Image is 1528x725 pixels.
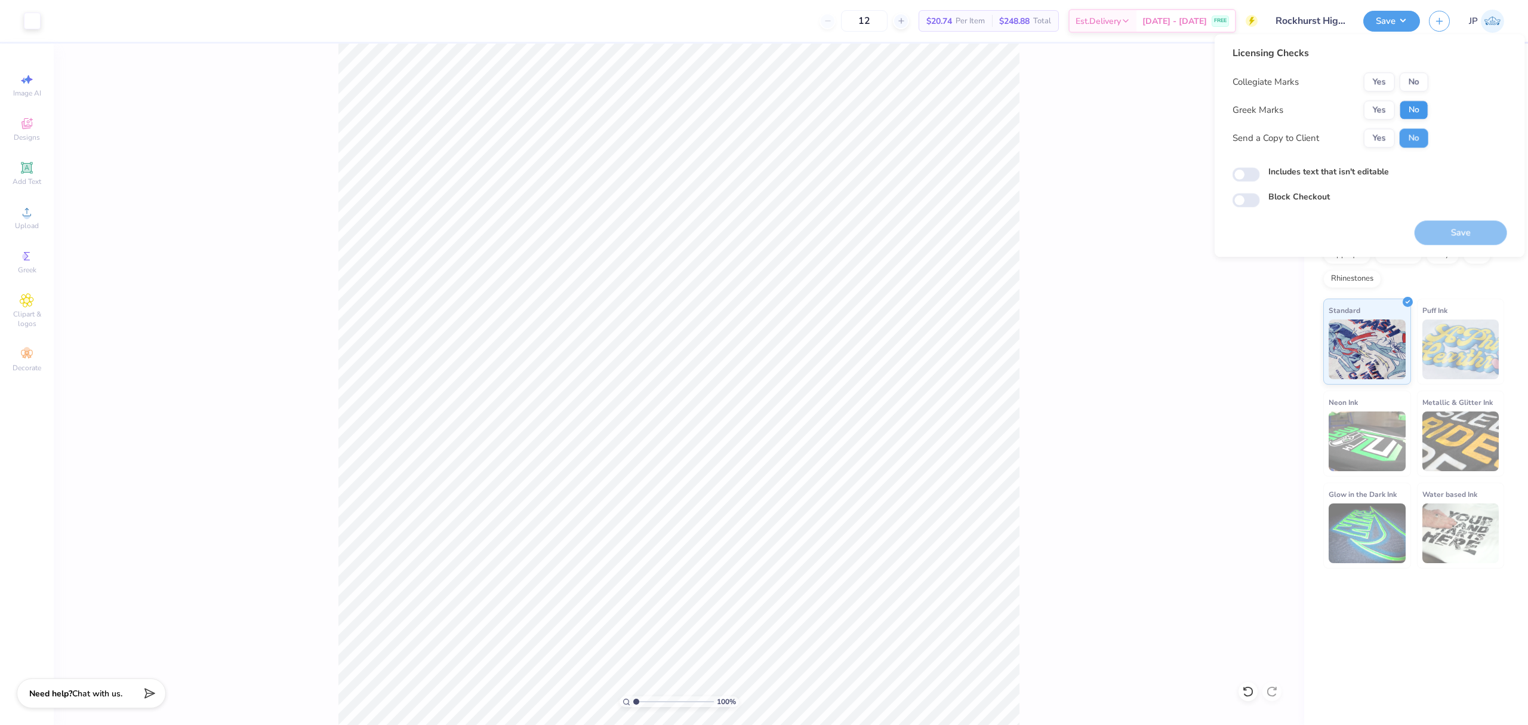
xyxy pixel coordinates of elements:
[13,177,41,186] span: Add Text
[999,15,1030,27] span: $248.88
[1469,10,1504,33] a: JP
[1329,411,1406,471] img: Neon Ink
[956,15,985,27] span: Per Item
[1469,14,1478,28] span: JP
[1364,128,1395,148] button: Yes
[1233,46,1428,60] div: Licensing Checks
[1214,17,1227,25] span: FREE
[841,10,888,32] input: – –
[1422,320,1499,379] img: Puff Ink
[1400,128,1428,148] button: No
[6,309,48,328] span: Clipart & logos
[1422,396,1493,408] span: Metallic & Glitter Ink
[1323,270,1381,288] div: Rhinestones
[1329,304,1360,317] span: Standard
[1329,503,1406,563] img: Glow in the Dark Ink
[1329,396,1358,408] span: Neon Ink
[926,15,952,27] span: $20.74
[72,688,122,699] span: Chat with us.
[18,265,36,275] span: Greek
[29,688,72,699] strong: Need help?
[1363,11,1420,32] button: Save
[1329,488,1397,500] span: Glow in the Dark Ink
[1033,15,1051,27] span: Total
[1481,10,1504,33] img: John Paul Torres
[717,696,736,707] span: 100 %
[1422,488,1477,500] span: Water based Ink
[1422,411,1499,471] img: Metallic & Glitter Ink
[1233,131,1319,145] div: Send a Copy to Client
[13,363,41,373] span: Decorate
[13,88,41,98] span: Image AI
[1268,165,1389,178] label: Includes text that isn't editable
[1329,320,1406,379] img: Standard
[1400,100,1428,119] button: No
[14,133,40,142] span: Designs
[1233,103,1283,117] div: Greek Marks
[1422,503,1499,563] img: Water based Ink
[1364,100,1395,119] button: Yes
[1400,72,1428,91] button: No
[1076,15,1121,27] span: Est. Delivery
[15,221,39,231] span: Upload
[1233,75,1299,89] div: Collegiate Marks
[1142,15,1207,27] span: [DATE] - [DATE]
[1268,191,1330,204] label: Block Checkout
[1422,304,1447,317] span: Puff Ink
[1364,72,1395,91] button: Yes
[1267,9,1354,33] input: Untitled Design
